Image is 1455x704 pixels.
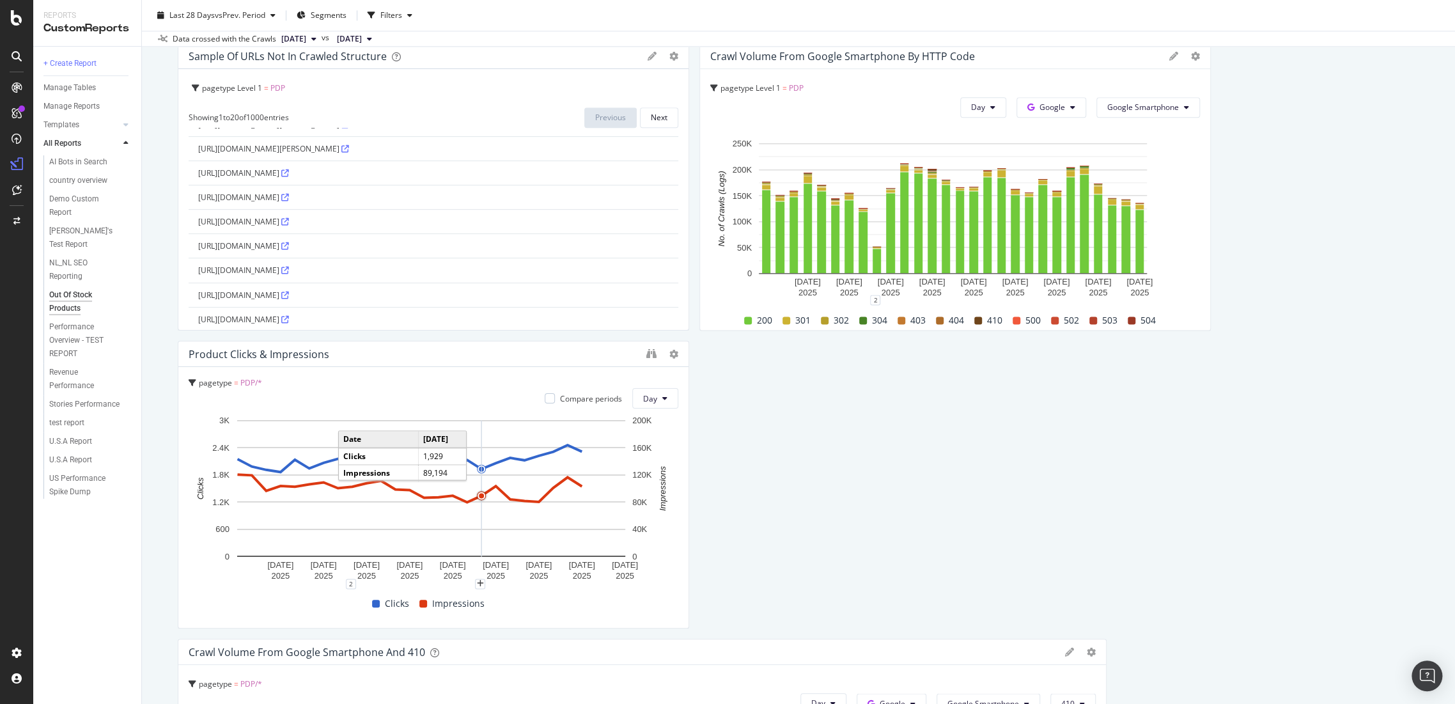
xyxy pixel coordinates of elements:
[1107,102,1179,113] span: Google Smartphone
[198,290,289,301] span: [URL][DOMAIN_NAME]
[1025,313,1041,328] span: 500
[1016,97,1086,118] button: Google
[960,277,986,286] text: [DATE]
[267,560,293,570] text: [DATE]
[362,5,417,26] button: Filters
[483,560,509,570] text: [DATE]
[595,112,626,123] div: Previous
[632,443,652,453] text: 160K
[212,497,230,506] text: 1.2K
[43,100,100,113] div: Manage Reports
[322,32,332,43] span: vs
[646,348,657,359] div: binoculars
[1085,277,1111,286] text: [DATE]
[281,192,289,203] a: Visit URL on website
[525,560,552,570] text: [DATE]
[717,171,726,246] text: No. of Crawls (Logs)
[584,107,637,128] button: Previous
[560,393,622,404] div: Compare periods
[632,497,647,506] text: 80K
[732,191,752,200] text: 150K
[789,82,804,93] span: PDP
[732,165,752,175] text: 200K
[311,560,337,570] text: [DATE]
[43,118,120,132] a: Templates
[281,240,289,251] a: Visit URL on website
[444,571,462,581] text: 2025
[432,596,485,611] span: Impressions
[658,465,667,511] text: Impressions
[292,5,352,26] button: Segments
[189,414,674,584] svg: A chart.
[910,313,926,328] span: 403
[440,560,466,570] text: [DATE]
[1002,277,1028,286] text: [DATE]
[198,314,289,325] span: [URL][DOMAIN_NAME]
[49,416,132,430] a: test report
[1126,277,1153,286] text: [DATE]
[529,571,548,581] text: 2025
[43,118,79,132] div: Templates
[987,313,1002,328] span: 410
[198,119,349,130] span: [URL][DOMAIN_NAME][PERSON_NAME]
[281,314,289,325] a: Visit URL on website
[1043,277,1070,286] text: [DATE]
[189,50,387,63] div: Sample of URLs Not in Crawled Structure
[199,377,232,388] span: pagetype
[49,174,132,187] a: country overview
[732,139,752,148] text: 250K
[877,277,903,286] text: [DATE]
[732,217,752,226] text: 100K
[198,143,349,154] span: [URL][DOMAIN_NAME][PERSON_NAME]
[49,192,132,219] a: Demo Custom Report
[276,31,322,47] button: [DATE]
[240,678,262,689] span: PDP/*
[198,192,289,203] span: [URL][DOMAIN_NAME]
[49,256,132,283] a: NL_NL SEO Reporting
[198,216,289,227] span: [URL][DOMAIN_NAME]
[710,137,1195,300] div: A chart.
[49,288,132,315] a: Out Of Stock Products
[270,82,285,93] span: PDP
[189,112,289,123] span: Showing 1 to 20 of 1000 entries
[199,678,232,689] span: pagetype
[964,288,983,297] text: 2025
[49,288,120,315] div: Out Of Stock Products
[798,288,817,297] text: 2025
[169,10,215,20] span: Last 28 Days
[1412,661,1442,691] div: Open Intercom Messenger
[354,560,380,570] text: [DATE]
[1039,102,1065,113] span: Google
[43,137,120,150] a: All Reports
[1102,313,1117,328] span: 503
[49,366,132,393] a: Revenue Performance
[281,290,289,301] a: Visit URL on website
[1096,97,1200,118] button: Google Smartphone
[49,224,123,251] div: Nadine's Test Report
[212,470,230,480] text: 1.8K
[757,313,772,328] span: 200
[189,646,425,659] div: Crawl Volume from Google Smartphone and 410
[640,107,678,128] button: Next
[49,256,120,283] div: NL_NL SEO Reporting
[569,560,595,570] text: [DATE]
[43,81,96,95] div: Manage Tables
[651,112,667,123] div: Next
[341,143,349,154] a: Visit URL on website
[240,377,262,388] span: PDP/*
[795,277,821,286] text: [DATE]
[870,295,880,305] div: 2
[669,52,678,61] div: gear
[281,216,289,227] a: Visit URL on website
[632,416,652,425] text: 200K
[346,579,356,589] div: 2
[486,571,505,581] text: 2025
[264,82,268,93] span: =
[49,398,132,411] a: Stories Performance
[872,313,887,328] span: 304
[281,33,306,45] span: 2025 Sep. 29th
[49,453,92,467] div: U.S.A Report
[922,288,941,297] text: 2025
[198,240,289,251] span: [URL][DOMAIN_NAME]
